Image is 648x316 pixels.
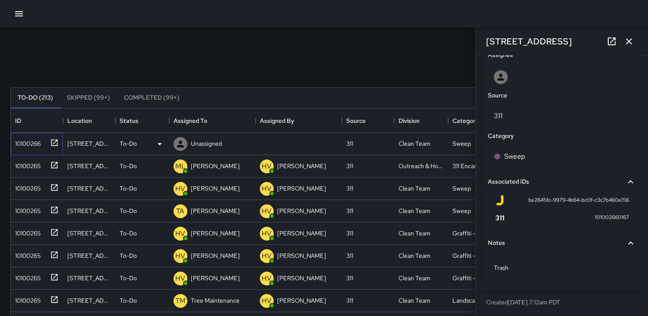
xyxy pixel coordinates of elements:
[120,274,137,282] p: To-Do
[277,184,326,193] p: [PERSON_NAME]
[256,109,342,133] div: Assigned By
[176,273,186,284] p: HV
[346,162,353,170] div: 311
[262,273,272,284] p: HV
[120,296,137,305] p: To-Do
[277,206,326,215] p: [PERSON_NAME]
[120,139,137,148] p: To-Do
[346,229,353,238] div: 311
[67,162,111,170] div: 170 6th Street
[177,206,185,216] p: TA
[394,109,448,133] div: Division
[67,139,111,148] div: 1201 Market Street
[398,251,430,260] div: Clean Team
[191,162,240,170] p: [PERSON_NAME]
[191,296,240,305] p: Tree Maintenance
[12,181,41,193] div: 10100265
[191,274,240,282] p: [PERSON_NAME]
[452,274,493,282] div: Graffiti - Public
[12,248,41,260] div: 10100265
[452,139,471,148] div: Sweep
[120,162,137,170] p: To-Do
[398,296,430,305] div: Clean Team
[67,251,111,260] div: 1415 Mission Street
[398,229,430,238] div: Clean Team
[277,251,326,260] p: [PERSON_NAME]
[342,109,394,133] div: Source
[67,206,111,215] div: 1540 Mission Street
[277,296,326,305] p: [PERSON_NAME]
[452,251,493,260] div: Graffiti - Public
[346,206,353,215] div: 311
[346,296,353,305] div: 311
[262,206,272,216] p: HV
[12,293,41,305] div: 10100265
[67,184,111,193] div: 1292 Market Street
[176,228,186,239] p: HV
[176,251,186,261] p: HV
[12,225,41,238] div: 10100265
[346,184,353,193] div: 311
[262,228,272,239] p: HV
[262,161,272,172] p: HV
[452,206,471,215] div: Sweep
[175,161,186,172] p: ML
[398,274,430,282] div: Clean Team
[117,88,186,108] button: Completed (99+)
[60,88,117,108] button: Skipped (99+)
[120,251,137,260] p: To-Do
[12,203,41,215] div: 10100265
[67,109,92,133] div: Location
[120,109,139,133] div: Status
[398,184,430,193] div: Clean Team
[191,184,240,193] p: [PERSON_NAME]
[120,229,137,238] p: To-Do
[67,296,111,305] div: 1415 Mission Street
[398,139,430,148] div: Clean Team
[452,229,493,238] div: Graffiti - Public
[398,109,420,133] div: Division
[398,162,444,170] div: Outreach & Hospitality
[169,109,256,133] div: Assigned To
[277,229,326,238] p: [PERSON_NAME]
[346,139,353,148] div: 311
[452,162,498,170] div: 311 Encampments
[452,296,498,305] div: Landscaping (DG & Weeds)
[346,274,353,282] div: 311
[452,184,471,193] div: Sweep
[262,296,272,306] p: HV
[191,229,240,238] p: [PERSON_NAME]
[67,274,111,282] div: 122 10th Street
[67,229,111,238] div: 1449 Mission Street
[452,109,478,133] div: Category
[63,109,115,133] div: Location
[120,184,137,193] p: To-Do
[277,274,326,282] p: [PERSON_NAME]
[346,251,353,260] div: 311
[11,109,63,133] div: ID
[12,158,41,170] div: 10100265
[191,206,240,215] p: [PERSON_NAME]
[191,251,240,260] p: [PERSON_NAME]
[191,139,222,148] p: Unassigned
[346,109,366,133] div: Source
[12,136,41,148] div: 10100266
[260,109,294,133] div: Assigned By
[176,184,186,194] p: HV
[115,109,169,133] div: Status
[11,88,60,108] button: To-Do (213)
[120,206,137,215] p: To-Do
[398,206,430,215] div: Clean Team
[174,109,207,133] div: Assigned To
[12,270,41,282] div: 10100265
[15,109,21,133] div: ID
[262,184,272,194] p: HV
[262,251,272,261] p: HV
[175,296,186,306] p: TM
[277,162,326,170] p: [PERSON_NAME]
